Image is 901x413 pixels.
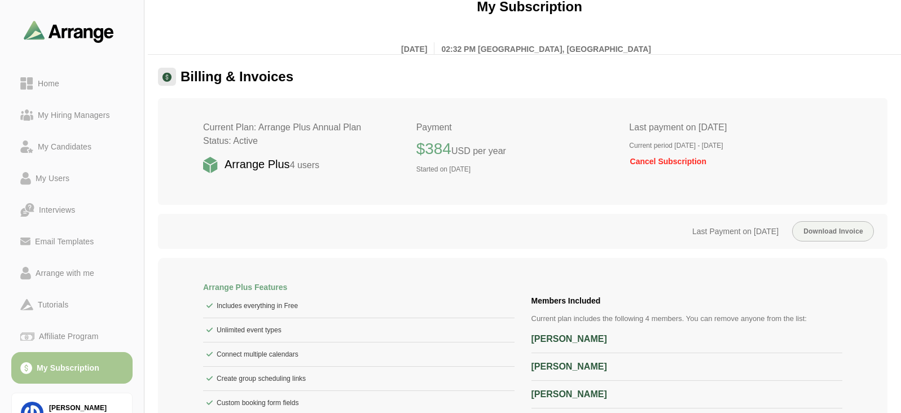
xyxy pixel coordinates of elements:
a: Email Templates [11,226,133,257]
div: Interviews [34,203,80,217]
a: My Candidates [11,131,133,162]
a: My Users [11,162,133,194]
span: USD per year [451,146,506,156]
p: Started on [DATE] [416,165,630,174]
div: Email Templates [30,235,98,248]
li: Create group scheduling links [203,367,515,391]
button: Download Invoice [792,221,874,241]
a: Interviews [11,194,133,226]
h2: Current Plan: Arrange Plus Annual Plan Status: Active [203,121,416,148]
p: Current period [DATE] - [DATE] [629,141,842,150]
li: [PERSON_NAME] [531,353,843,381]
strong: $384 [416,140,451,157]
div: My Subscription [32,361,104,375]
p: Last payment on [DATE] [629,121,842,134]
button: Cancel Subscription [629,157,706,166]
h2: Members Included [531,294,843,307]
li: Unlimited event types [203,318,515,342]
a: Home [11,68,133,99]
a: Tutorials [11,289,133,320]
li: Connect multiple calendars [203,342,515,367]
div: [PERSON_NAME] [49,403,123,413]
h2: Arrange Plus Features [203,280,515,294]
div: Arrange with me [31,266,99,280]
p: [DATE] [401,42,434,56]
strong: Arrange Plus [225,158,290,170]
li: [PERSON_NAME] [531,326,843,353]
a: Affiliate Program [11,320,133,352]
li: [PERSON_NAME] [531,381,843,408]
a: My Hiring Managers [11,99,133,131]
span: Download Invoice [803,227,863,235]
div: My Candidates [33,140,96,153]
div: Affiliate Program [34,329,103,343]
p: Payment [416,121,630,134]
img: arrangeai-name-small-logo.4d2b8aee.svg [24,20,114,42]
p: 02:32 PM [GEOGRAPHIC_DATA], [GEOGRAPHIC_DATA] [434,42,651,56]
span: 4 users [290,160,319,170]
div: My Users [31,172,74,185]
p: Last Payment on [DATE] [692,226,779,237]
div: Tutorials [33,298,73,311]
li: Includes everything in Free [203,294,515,318]
h1: Billing & Invoices [181,68,293,85]
p: Current plan includes the following 4 members. You can remove anyone from the list: [531,312,843,326]
div: Home [33,77,64,90]
div: My Hiring Managers [33,108,115,122]
a: Arrange with me [11,257,133,289]
a: My Subscription [11,352,133,384]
